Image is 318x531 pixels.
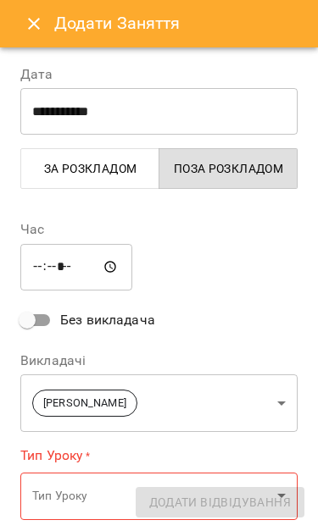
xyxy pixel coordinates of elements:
button: Поза розкладом [159,148,298,189]
label: Викладачі [20,354,298,368]
span: За розкладом [31,158,149,179]
div: Тип Уроку [20,472,298,520]
h6: Додати Заняття [54,10,304,36]
span: [PERSON_NAME] [33,395,137,412]
label: Дата [20,68,298,81]
span: Поза розкладом [170,158,287,179]
button: За розкладом [20,148,159,189]
p: Тип Уроку [32,488,271,505]
label: Час [20,223,298,236]
div: [PERSON_NAME] [20,373,298,432]
label: Тип Уроку [20,445,298,465]
span: Без викладача [60,310,155,330]
button: Close [14,3,54,44]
